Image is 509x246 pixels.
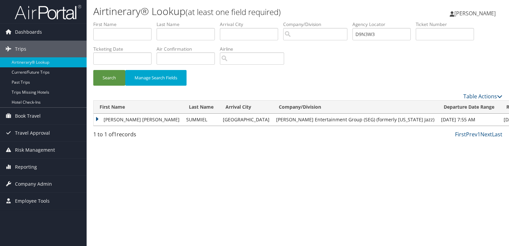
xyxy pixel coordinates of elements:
[125,70,187,86] button: Manage Search Fields
[94,101,183,114] th: First Name: activate to sort column descending
[273,101,438,114] th: Company/Division
[93,130,188,142] div: 1 to 1 of records
[93,70,125,86] button: Search
[220,114,273,126] td: [GEOGRAPHIC_DATA]
[186,6,281,17] small: (at least one field required)
[450,3,502,23] a: [PERSON_NAME]
[94,114,183,126] td: [PERSON_NAME] [PERSON_NAME]
[466,131,477,138] a: Prev
[492,131,502,138] a: Last
[463,93,502,100] a: Table Actions
[93,46,157,52] label: Ticketing Date
[15,193,50,209] span: Employee Tools
[438,101,500,114] th: Departure Date Range: activate to sort column ascending
[283,21,352,28] label: Company/Division
[416,21,479,28] label: Ticket Number
[352,21,416,28] label: Agency Locator
[15,176,52,192] span: Company Admin
[114,131,117,138] span: 1
[220,21,283,28] label: Arrival City
[220,101,273,114] th: Arrival City: activate to sort column ascending
[93,4,366,18] h1: Airtinerary® Lookup
[438,114,500,126] td: [DATE] 7:55 AM
[220,46,289,52] label: Airline
[157,46,220,52] label: Air Confirmation
[15,125,50,141] span: Travel Approval
[15,4,81,20] img: airportal-logo.png
[157,21,220,28] label: Last Name
[183,114,220,126] td: SUMMIEL
[93,21,157,28] label: First Name
[15,142,55,158] span: Risk Management
[454,10,496,17] span: [PERSON_NAME]
[15,108,41,124] span: Book Travel
[273,114,438,126] td: [PERSON_NAME] Entertainment Group (SEG) (formerly [US_STATE] Jazz)
[477,131,480,138] a: 1
[455,131,466,138] a: First
[15,24,42,40] span: Dashboards
[480,131,492,138] a: Next
[183,101,220,114] th: Last Name: activate to sort column ascending
[15,41,26,57] span: Trips
[15,159,37,175] span: Reporting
